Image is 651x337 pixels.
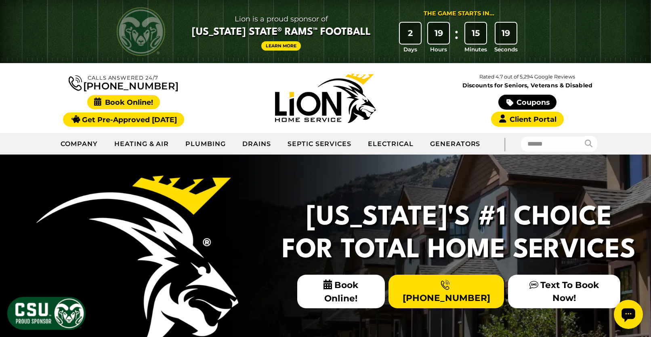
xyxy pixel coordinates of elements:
a: [PHONE_NUMBER] [69,74,178,91]
span: [US_STATE] State® Rams™ Football [192,25,371,39]
a: Heating & Air [106,134,177,154]
div: 19 [496,23,517,44]
a: Company [52,134,106,154]
span: Days [403,45,417,53]
a: Client Portal [491,112,564,127]
div: : [453,23,461,54]
div: 19 [428,23,449,44]
a: [PHONE_NUMBER] [388,275,504,308]
a: Drains [234,134,279,154]
a: Learn More [261,41,301,51]
div: | [488,133,521,155]
span: Seconds [494,45,518,53]
div: Open chat widget [3,3,32,32]
span: Book Online! [87,95,160,109]
img: CSU Sponsor Badge [6,296,87,331]
a: Coupons [498,95,556,110]
a: Electrical [360,134,422,154]
span: Discounts for Seniors, Veterans & Disabled [428,83,627,88]
img: CSU Rams logo [117,7,165,56]
a: Plumbing [177,134,234,154]
span: Minutes [464,45,487,53]
div: 15 [465,23,486,44]
span: Book Online! [297,275,385,308]
img: Lion Home Service [275,74,376,123]
span: Lion is a proud sponsor of [192,13,371,25]
p: Rated 4.7 out of 5,294 Google Reviews [426,72,628,81]
h2: [US_STATE]'s #1 Choice For Total Home Services [277,201,640,267]
a: Septic Services [279,134,360,154]
div: The Game Starts in... [424,9,494,18]
a: Get Pre-Approved [DATE] [63,112,184,127]
div: 2 [400,23,421,44]
span: Hours [430,45,447,53]
a: Generators [422,134,489,154]
a: Text To Book Now! [508,275,620,308]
